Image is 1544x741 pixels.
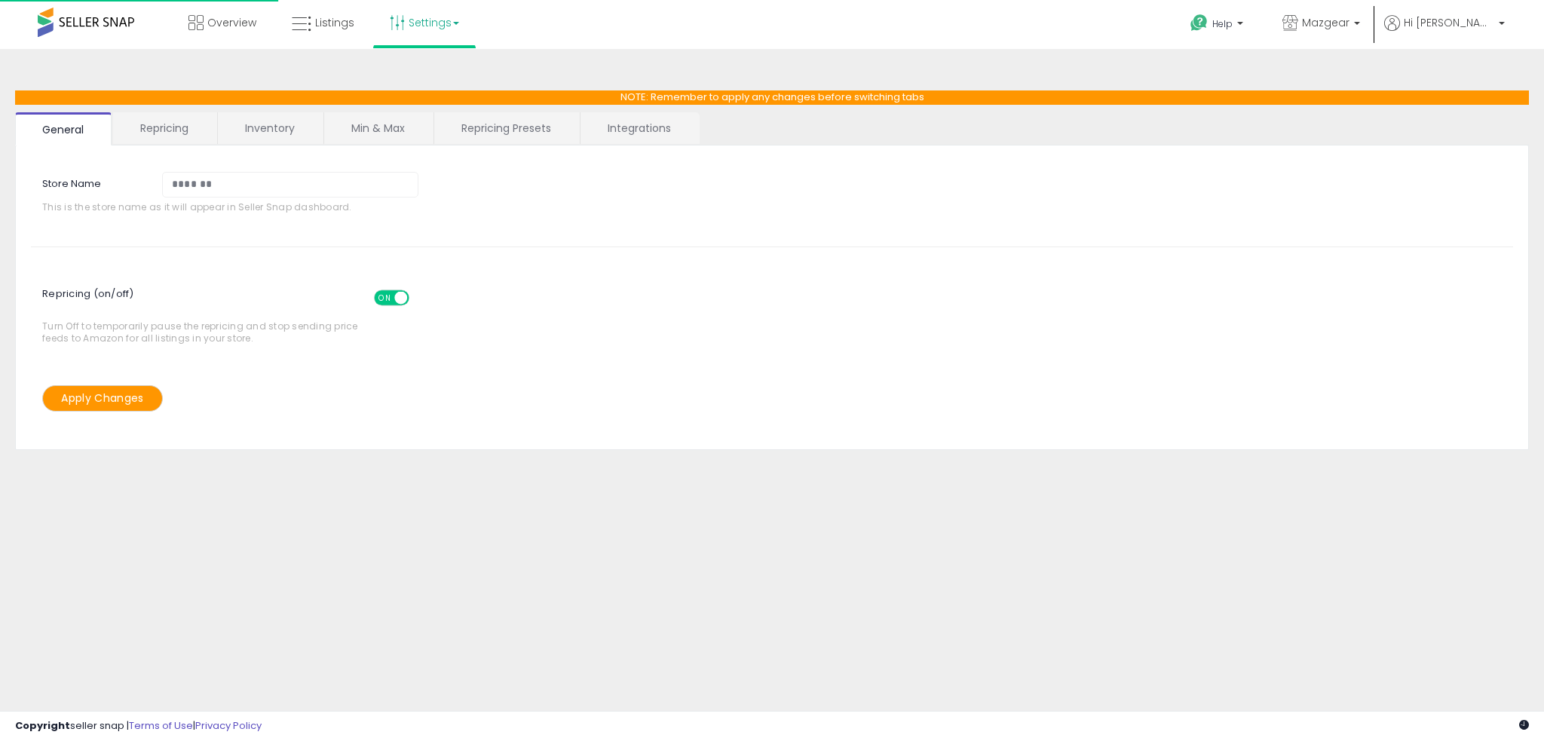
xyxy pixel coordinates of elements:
[207,15,256,30] span: Overview
[42,283,366,344] span: Turn Off to temporarily pause the repricing and stop sending price feeds to Amazon for all listin...
[1384,15,1505,49] a: Hi [PERSON_NAME]
[434,112,578,144] a: Repricing Presets
[1178,2,1258,49] a: Help
[324,112,432,144] a: Min & Max
[31,172,151,191] label: Store Name
[15,719,262,733] div: seller snap | |
[375,292,394,305] span: ON
[15,90,1529,105] p: NOTE: Remember to apply any changes before switching tabs
[42,385,163,412] button: Apply Changes
[195,718,262,733] a: Privacy Policy
[15,718,70,733] strong: Copyright
[1404,15,1494,30] span: Hi [PERSON_NAME]
[129,718,193,733] a: Terms of Use
[42,201,430,213] span: This is the store name as it will appear in Seller Snap dashboard.
[113,112,216,144] a: Repricing
[1212,17,1233,30] span: Help
[581,112,698,144] a: Integrations
[218,112,322,144] a: Inventory
[42,279,423,320] span: Repricing (on/off)
[407,292,431,305] span: OFF
[15,112,112,145] a: General
[1302,15,1349,30] span: Mazgear
[1190,14,1209,32] i: Get Help
[315,15,354,30] span: Listings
